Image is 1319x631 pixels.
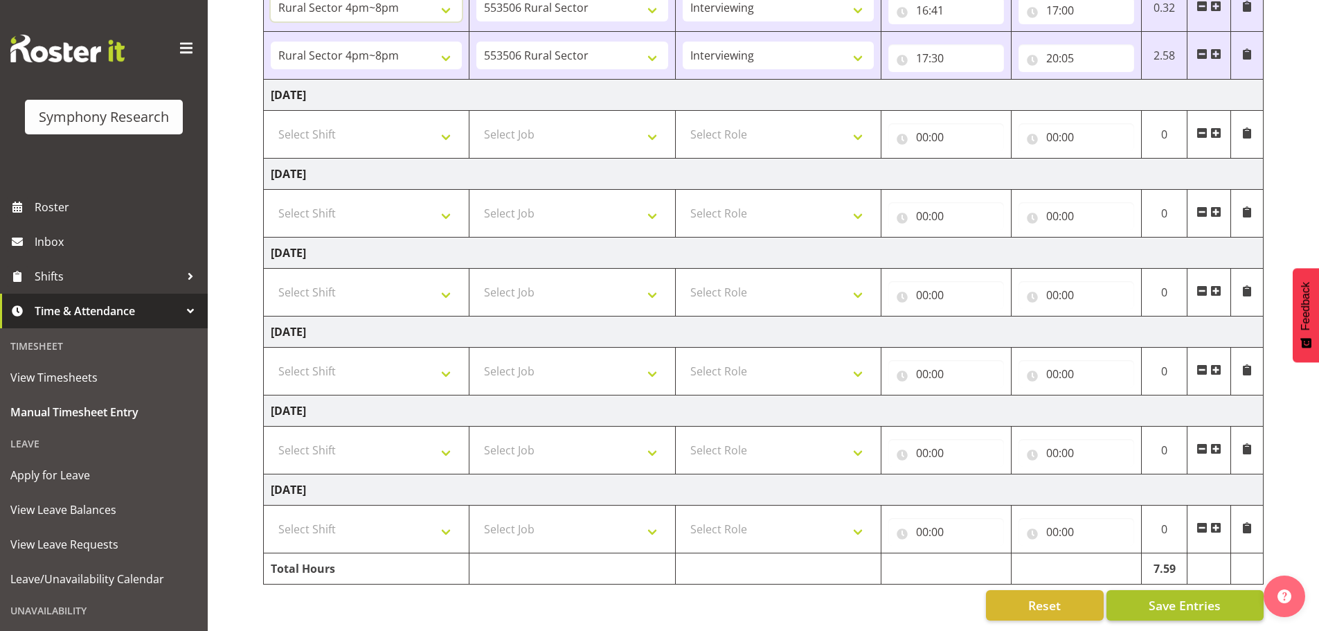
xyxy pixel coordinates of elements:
td: [DATE] [264,317,1264,348]
a: Leave/Unavailability Calendar [3,562,204,596]
td: 0 [1141,348,1187,396]
input: Click to select... [1019,123,1134,151]
td: 0 [1141,190,1187,238]
div: Leave [3,429,204,458]
span: Feedback [1300,282,1312,330]
span: Roster [35,197,201,217]
input: Click to select... [1019,518,1134,546]
span: Save Entries [1149,596,1221,614]
input: Click to select... [888,439,1004,467]
a: View Leave Requests [3,527,204,562]
input: Click to select... [1019,44,1134,72]
input: Click to select... [888,44,1004,72]
span: Leave/Unavailability Calendar [10,569,197,589]
td: [DATE] [264,238,1264,269]
td: 0 [1141,427,1187,474]
span: View Leave Balances [10,499,197,520]
input: Click to select... [1019,439,1134,467]
td: [DATE] [264,80,1264,111]
input: Click to select... [1019,202,1134,230]
input: Click to select... [1019,281,1134,309]
td: 0 [1141,506,1187,553]
img: Rosterit website logo [10,35,125,62]
td: Total Hours [264,553,469,585]
td: [DATE] [264,396,1264,427]
td: 2.58 [1141,32,1187,80]
span: Shifts [35,266,180,287]
a: Manual Timesheet Entry [3,395,204,429]
td: 7.59 [1141,553,1187,585]
span: View Timesheets [10,367,197,388]
input: Click to select... [1019,360,1134,388]
span: Time & Attendance [35,301,180,321]
span: Apply for Leave [10,465,197,486]
td: [DATE] [264,159,1264,190]
div: Unavailability [3,596,204,625]
input: Click to select... [888,281,1004,309]
div: Timesheet [3,332,204,360]
input: Click to select... [888,360,1004,388]
button: Save Entries [1106,590,1264,621]
input: Click to select... [888,202,1004,230]
td: 0 [1141,111,1187,159]
span: Reset [1028,596,1061,614]
a: View Timesheets [3,360,204,395]
a: View Leave Balances [3,492,204,527]
div: Symphony Research [39,107,169,127]
td: [DATE] [264,474,1264,506]
span: Inbox [35,231,201,252]
td: 0 [1141,269,1187,317]
input: Click to select... [888,518,1004,546]
button: Feedback - Show survey [1293,268,1319,362]
input: Click to select... [888,123,1004,151]
button: Reset [986,590,1104,621]
img: help-xxl-2.png [1277,589,1291,603]
a: Apply for Leave [3,458,204,492]
span: Manual Timesheet Entry [10,402,197,423]
span: View Leave Requests [10,534,197,555]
